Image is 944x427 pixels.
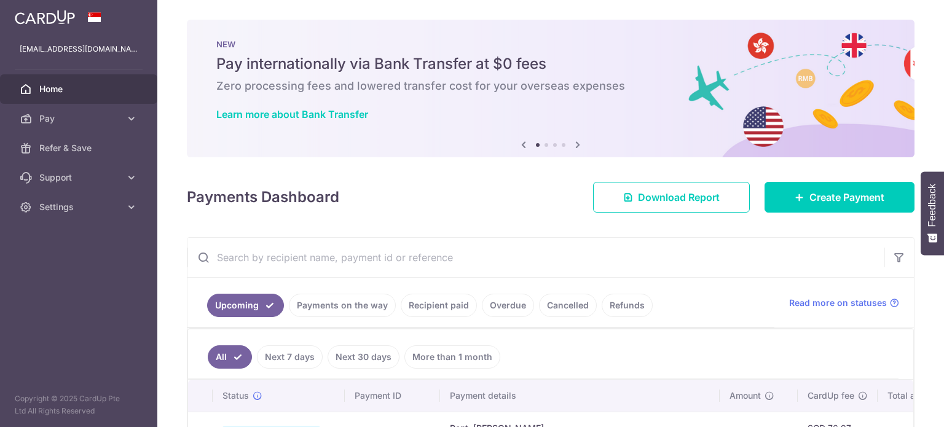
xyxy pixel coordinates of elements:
a: Payments on the way [289,294,396,317]
span: Total amt. [887,390,928,402]
span: CardUp fee [808,390,854,402]
a: All [208,345,252,369]
th: Payment details [440,380,720,412]
a: Overdue [482,294,534,317]
span: Download Report [638,190,720,205]
span: Amount [730,390,761,402]
p: [EMAIL_ADDRESS][DOMAIN_NAME] [20,43,138,55]
p: NEW [216,39,885,49]
h5: Pay internationally via Bank Transfer at $0 fees [216,54,885,74]
a: Learn more about Bank Transfer [216,108,368,120]
span: Refer & Save [39,142,120,154]
input: Search by recipient name, payment id or reference [187,238,884,277]
a: More than 1 month [404,345,500,369]
a: Next 30 days [328,345,399,369]
span: Create Payment [809,190,884,205]
span: Support [39,171,120,184]
span: Feedback [927,184,938,227]
a: Read more on statuses [789,297,899,309]
img: CardUp [15,10,75,25]
button: Feedback - Show survey [921,171,944,255]
span: Read more on statuses [789,297,887,309]
th: Payment ID [345,380,440,412]
a: Cancelled [539,294,597,317]
a: Recipient paid [401,294,477,317]
span: Pay [39,112,120,125]
span: Status [222,390,249,402]
h4: Payments Dashboard [187,186,339,208]
a: Refunds [602,294,653,317]
a: Next 7 days [257,345,323,369]
span: Home [39,83,120,95]
a: Create Payment [765,182,914,213]
span: Settings [39,201,120,213]
h6: Zero processing fees and lowered transfer cost for your overseas expenses [216,79,885,93]
img: Bank transfer banner [187,20,914,157]
a: Upcoming [207,294,284,317]
iframe: Opens a widget where you can find more information [865,390,932,421]
a: Download Report [593,182,750,213]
